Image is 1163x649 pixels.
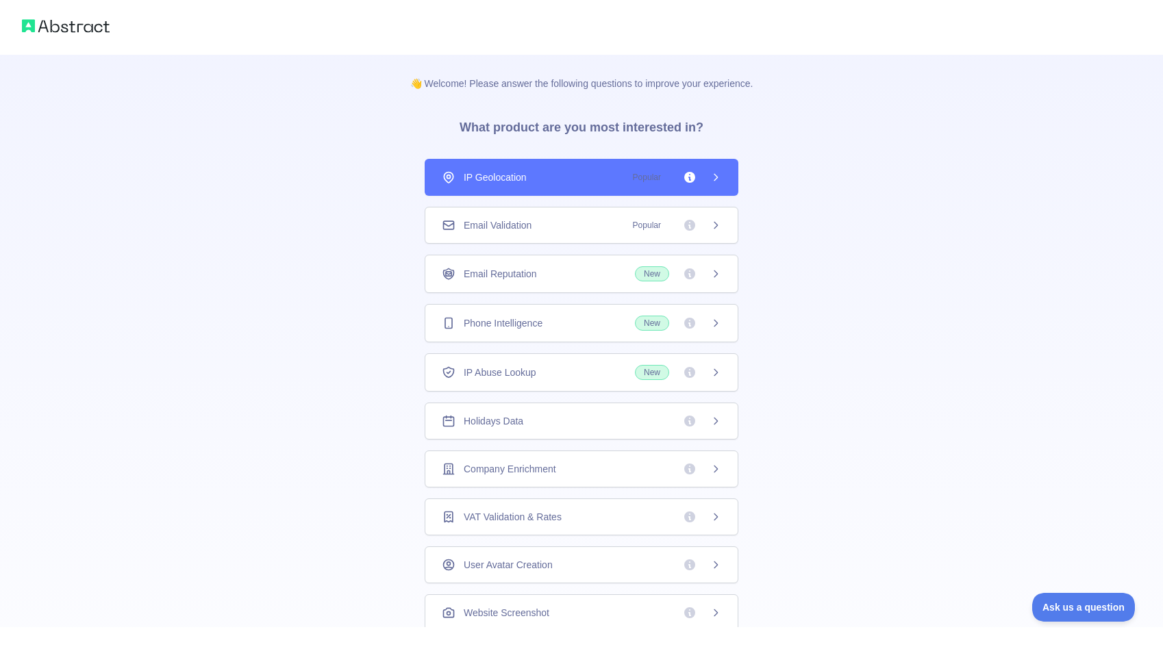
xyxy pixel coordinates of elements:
span: Company Enrichment [464,462,556,476]
span: Holidays Data [464,414,523,428]
span: Popular [625,170,669,184]
span: New [635,365,669,380]
p: 👋 Welcome! Please answer the following questions to improve your experience. [388,55,775,90]
iframe: Toggle Customer Support [1032,593,1136,622]
span: New [635,266,669,281]
span: IP Abuse Lookup [464,366,536,379]
img: Abstract logo [22,16,110,36]
span: New [635,316,669,331]
span: VAT Validation & Rates [464,510,562,524]
h3: What product are you most interested in? [438,90,725,159]
span: Email Validation [464,218,532,232]
span: Email Reputation [464,267,537,281]
span: User Avatar Creation [464,558,553,572]
span: Website Screenshot [464,606,549,620]
span: Popular [625,218,669,232]
span: Phone Intelligence [464,316,542,330]
span: IP Geolocation [464,170,527,184]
